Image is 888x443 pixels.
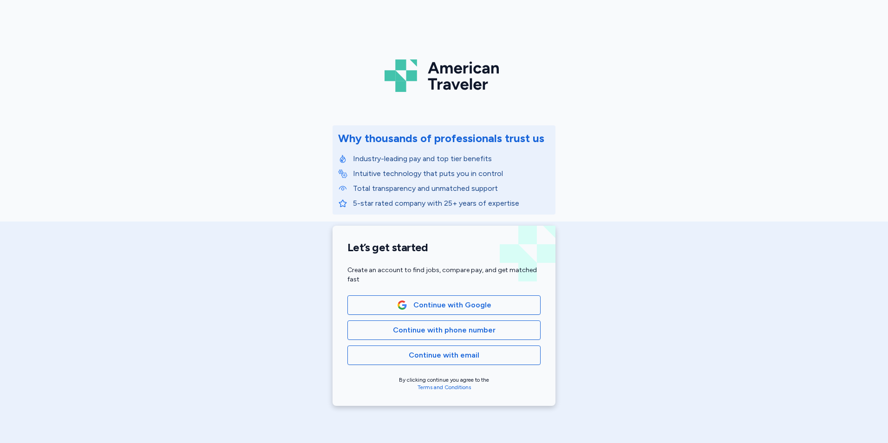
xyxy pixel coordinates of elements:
[397,300,407,310] img: Google Logo
[353,183,550,194] p: Total transparency and unmatched support
[413,300,491,311] span: Continue with Google
[353,198,550,209] p: 5-star rated company with 25+ years of expertise
[393,325,496,336] span: Continue with phone number
[347,241,541,254] h1: Let’s get started
[347,376,541,391] div: By clicking continue you agree to the
[418,384,471,391] a: Terms and Conditions
[347,295,541,315] button: Google LogoContinue with Google
[353,168,550,179] p: Intuitive technology that puts you in control
[347,345,541,365] button: Continue with email
[409,350,479,361] span: Continue with email
[347,266,541,284] div: Create an account to find jobs, compare pay, and get matched fast
[385,56,503,96] img: Logo
[338,131,544,146] div: Why thousands of professionals trust us
[347,320,541,340] button: Continue with phone number
[353,153,550,164] p: Industry-leading pay and top tier benefits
